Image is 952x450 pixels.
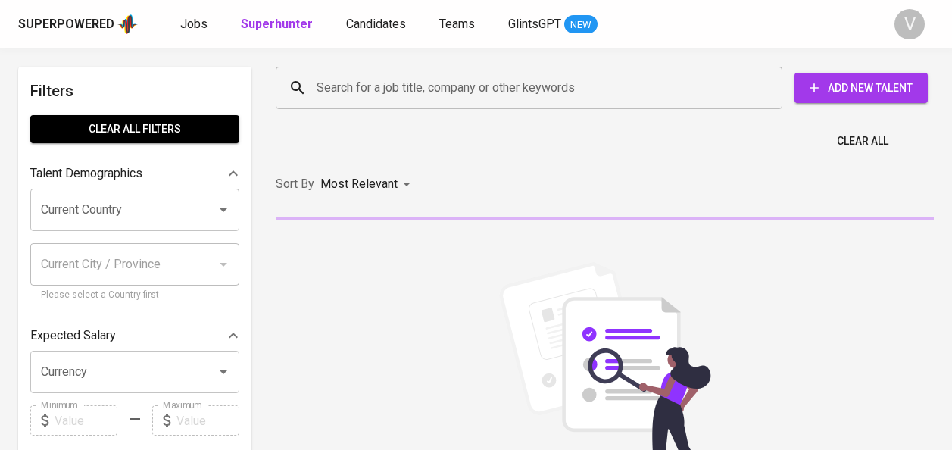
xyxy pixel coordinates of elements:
button: Add New Talent [794,73,928,103]
p: Talent Demographics [30,164,142,183]
span: Jobs [180,17,208,31]
div: Superpowered [18,16,114,33]
a: Teams [439,15,478,34]
input: Value [55,405,117,436]
div: V [894,9,925,39]
span: NEW [564,17,598,33]
h6: Filters [30,79,239,103]
a: Jobs [180,15,211,34]
div: Most Relevant [320,170,416,198]
span: Teams [439,17,475,31]
span: Clear All [837,132,888,151]
p: Expected Salary [30,327,116,345]
p: Most Relevant [320,175,398,193]
span: GlintsGPT [508,17,561,31]
a: Candidates [346,15,409,34]
span: Candidates [346,17,406,31]
button: Clear All filters [30,115,239,143]
span: Clear All filters [42,120,227,139]
a: Superhunter [241,15,316,34]
button: Open [213,199,234,220]
button: Clear All [831,127,894,155]
input: Value [176,405,239,436]
b: Superhunter [241,17,313,31]
div: Talent Demographics [30,158,239,189]
p: Sort By [276,175,314,193]
div: Expected Salary [30,320,239,351]
a: Superpoweredapp logo [18,13,138,36]
img: app logo [117,13,138,36]
button: Open [213,361,234,383]
span: Add New Talent [807,79,916,98]
a: GlintsGPT NEW [508,15,598,34]
p: Please select a Country first [41,288,229,303]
